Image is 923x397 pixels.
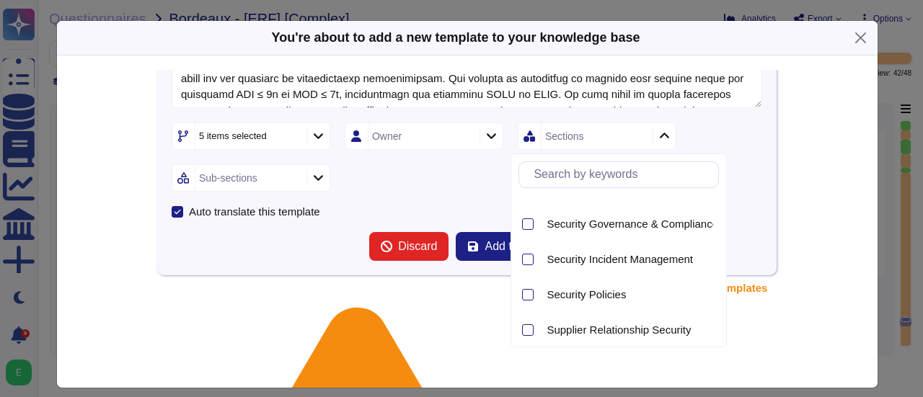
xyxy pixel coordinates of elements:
button: Close [849,27,872,49]
div: Auto translate this template [189,206,320,217]
span: Discard [398,241,437,252]
div: Security Governance & Compliance [541,208,719,241]
div: 5 items selected [199,131,267,140]
div: Security Governance & Compliance [547,218,713,231]
input: Search by keywords [526,162,718,187]
div: Security Incident Management [547,253,713,266]
div: Security Policies [547,288,713,301]
span: Security Governance & Compliance [547,218,718,231]
div: Security Incident Management [541,244,719,276]
button: Add template [456,232,564,261]
button: Discard [369,232,449,261]
div: Sub-sections [199,173,257,183]
div: Supplier Relationship Security [541,314,719,347]
span: Security Policies [547,288,626,301]
b: You're about to add a new template to your knowledge base [271,30,640,45]
div: Supplier Relationship Security [547,324,713,336]
div: Sections [545,131,584,141]
span: Add template [485,241,552,252]
div: Owner [372,131,402,141]
div: Security Policies [541,279,719,311]
span: Supplier Relationship Security [547,324,691,336]
span: Security Incident Management [547,253,693,266]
